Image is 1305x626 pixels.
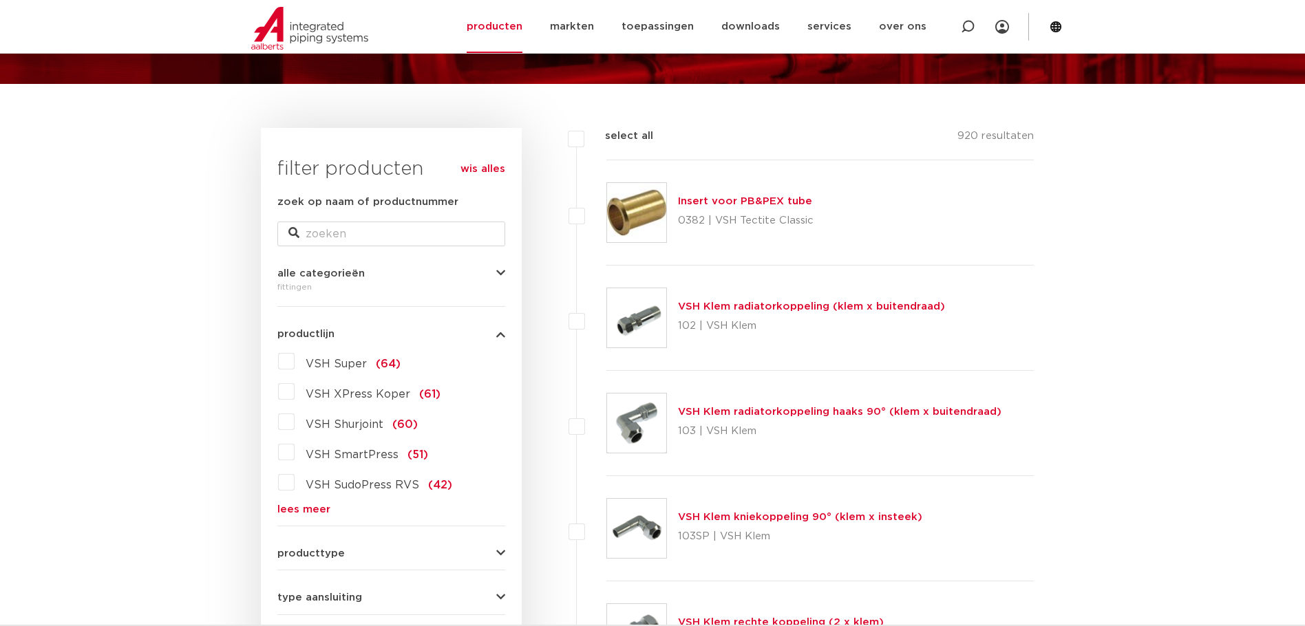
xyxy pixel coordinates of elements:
span: producttype [277,548,345,559]
a: Insert voor PB&PEX tube [678,196,812,206]
a: VSH Klem kniekoppeling 90° (klem x insteek) [678,512,922,522]
p: 920 resultaten [957,128,1034,149]
p: 103 | VSH Klem [678,420,1001,442]
span: (60) [392,419,418,430]
p: 0382 | VSH Tectite Classic [678,210,814,232]
span: (64) [376,358,401,369]
span: (51) [407,449,428,460]
span: type aansluiting [277,592,362,603]
span: alle categorieën [277,268,365,279]
span: (61) [419,389,441,400]
img: Thumbnail for VSH Klem kniekoppeling 90° (klem x insteek) [607,499,666,558]
span: productlijn [277,329,335,339]
span: VSH SmartPress [306,449,399,460]
img: Thumbnail for Insert voor PB&PEX tube [607,183,666,242]
img: Thumbnail for VSH Klem radiatorkoppeling (klem x buitendraad) [607,288,666,347]
span: VSH XPress Koper [306,389,410,400]
button: type aansluiting [277,592,505,603]
button: alle categorieën [277,268,505,279]
span: VSH Super [306,358,367,369]
img: Thumbnail for VSH Klem radiatorkoppeling haaks 90° (klem x buitendraad) [607,393,666,453]
a: wis alles [460,161,505,177]
input: zoeken [277,222,505,246]
label: zoek op naam of productnummer [277,194,458,211]
span: VSH Shurjoint [306,419,383,430]
a: VSH Klem radiatorkoppeling haaks 90° (klem x buitendraad) [678,407,1001,417]
p: 103SP | VSH Klem [678,526,922,548]
span: VSH SudoPress RVS [306,479,419,490]
span: (42) [428,479,452,490]
label: select all [584,128,653,144]
button: productlijn [277,329,505,339]
button: producttype [277,548,505,559]
p: 102 | VSH Klem [678,315,945,337]
div: fittingen [277,279,505,295]
a: VSH Klem radiatorkoppeling (klem x buitendraad) [678,301,945,312]
a: lees meer [277,504,505,515]
h3: filter producten [277,155,505,183]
